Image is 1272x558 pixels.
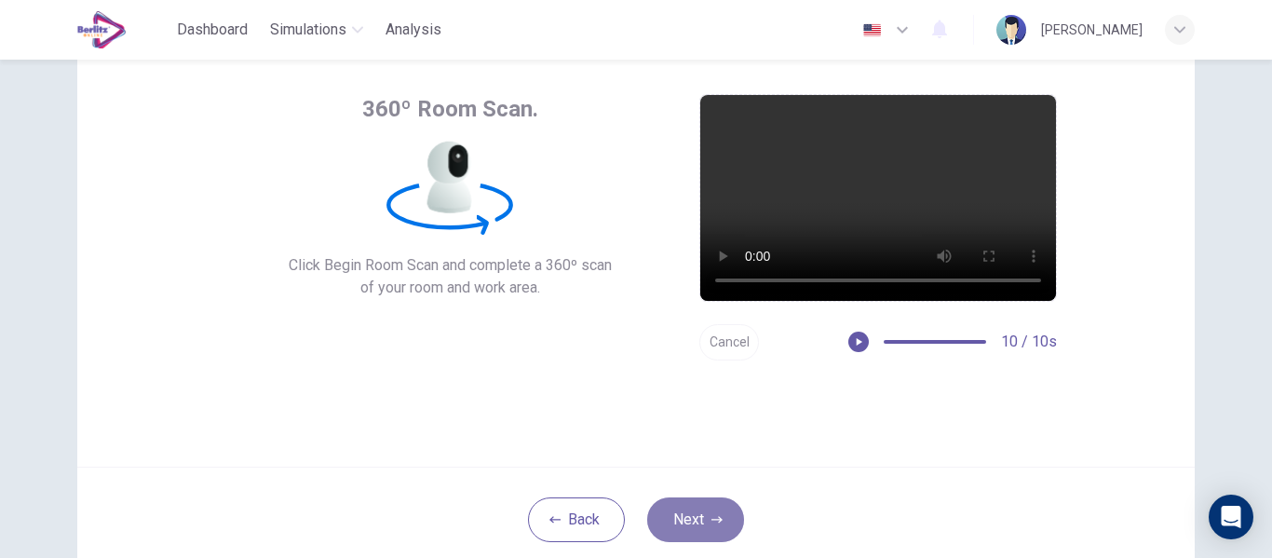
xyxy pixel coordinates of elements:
[1041,19,1143,41] div: [PERSON_NAME]
[362,94,538,124] span: 360º Room Scan.
[263,13,371,47] button: Simulations
[386,19,441,41] span: Analysis
[860,23,884,37] img: en
[77,11,169,48] a: EduSynch logo
[177,19,248,41] span: Dashboard
[289,277,612,299] span: of your room and work area.
[378,13,449,47] button: Analysis
[699,324,759,361] button: Cancel
[1001,331,1057,353] span: 10 / 10s
[996,15,1026,45] img: Profile picture
[169,13,255,47] button: Dashboard
[647,497,744,542] button: Next
[1209,495,1253,539] div: Open Intercom Messenger
[528,497,625,542] button: Back
[289,254,612,277] span: Click Begin Room Scan and complete a 360º scan
[77,11,127,48] img: EduSynch logo
[270,19,346,41] span: Simulations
